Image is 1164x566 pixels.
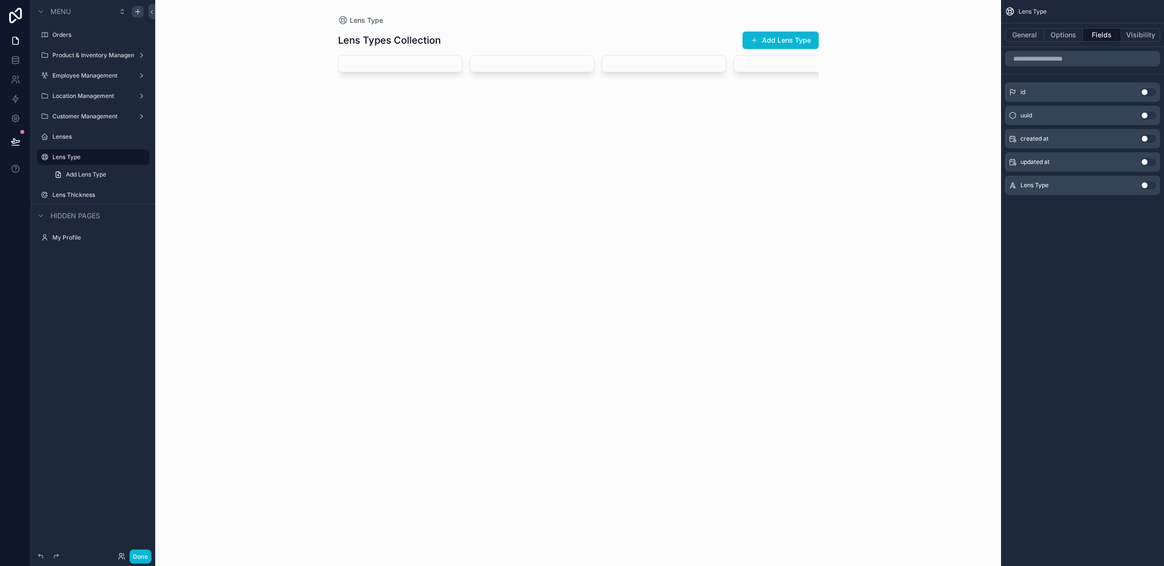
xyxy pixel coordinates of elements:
[1005,28,1044,42] button: General
[48,167,149,182] a: Add Lens Type
[1018,8,1047,16] span: Lens Type
[52,153,144,161] label: Lens Type
[52,234,147,242] label: My Profile
[52,92,134,100] label: Location Management
[52,31,147,39] label: Orders
[66,171,106,178] span: Add Lens Type
[52,51,134,59] label: Product & Inventory Management
[1020,112,1032,119] span: uuid
[1044,28,1083,42] button: Options
[1121,28,1160,42] button: Visibility
[1020,88,1025,96] span: id
[129,550,151,564] button: Done
[52,133,147,141] label: Lenses
[52,113,134,120] label: Customer Management
[1020,158,1050,166] span: updated at
[50,7,71,16] span: Menu
[52,72,134,80] label: Employee Management
[1020,135,1049,143] span: created at
[1083,28,1122,42] button: Fields
[50,211,100,221] span: Hidden pages
[52,191,147,199] label: Lens Thickness
[1020,181,1049,189] span: Lens Type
